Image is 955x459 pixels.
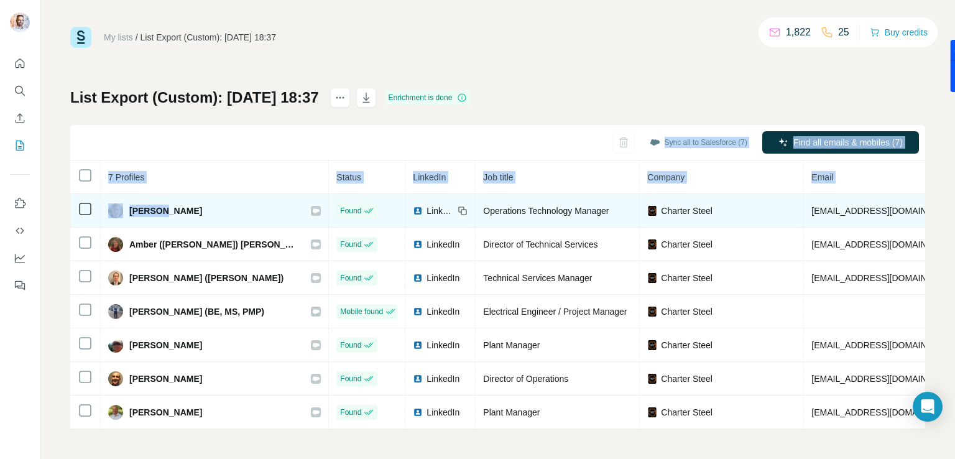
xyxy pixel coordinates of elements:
[427,272,459,284] span: LinkedIn
[340,239,361,250] span: Found
[647,273,657,283] img: company-logo
[108,271,123,285] img: Avatar
[413,307,423,317] img: LinkedIn logo
[427,373,459,385] span: LinkedIn
[483,407,540,417] span: Plant Manager
[483,206,609,216] span: Operations Technology Manager
[108,237,123,252] img: Avatar
[661,339,712,351] span: Charter Steel
[129,305,264,318] span: [PERSON_NAME] (BE, MS, PMP)
[10,12,30,32] img: Avatar
[811,172,833,182] span: Email
[108,371,123,386] img: Avatar
[838,25,849,40] p: 25
[427,339,459,351] span: LinkedIn
[661,238,712,251] span: Charter Steel
[647,407,657,417] img: company-logo
[413,172,446,182] span: LinkedIn
[647,374,657,384] img: company-logo
[661,272,712,284] span: Charter Steel
[483,374,568,384] span: Director of Operations
[641,133,756,152] button: Sync all to Salesforce (7)
[141,31,276,44] div: List Export (Custom): [DATE] 18:37
[108,203,123,218] img: Avatar
[336,172,361,182] span: Status
[129,272,284,284] span: [PERSON_NAME] ([PERSON_NAME])
[427,406,459,419] span: LinkedIn
[647,340,657,350] img: company-logo
[108,172,144,182] span: 7 Profiles
[647,239,657,249] img: company-logo
[129,406,202,419] span: [PERSON_NAME]
[483,172,513,182] span: Job title
[762,131,919,154] button: Find all emails & mobiles (7)
[330,88,350,108] button: actions
[108,405,123,420] img: Avatar
[340,373,361,384] span: Found
[483,340,540,350] span: Plant Manager
[413,239,423,249] img: LinkedIn logo
[413,273,423,283] img: LinkedIn logo
[10,134,30,157] button: My lists
[340,306,383,317] span: Mobile found
[104,32,133,42] a: My lists
[129,238,298,251] span: Amber ([PERSON_NAME]) [PERSON_NAME]
[413,340,423,350] img: LinkedIn logo
[661,305,712,318] span: Charter Steel
[108,304,123,319] img: Avatar
[10,247,30,269] button: Dashboard
[340,407,361,418] span: Found
[385,90,471,105] div: Enrichment is done
[10,80,30,102] button: Search
[661,373,712,385] span: Charter Steel
[108,338,123,353] img: Avatar
[340,340,361,351] span: Found
[129,339,202,351] span: [PERSON_NAME]
[647,172,685,182] span: Company
[413,206,423,216] img: LinkedIn logo
[661,205,712,217] span: Charter Steel
[870,24,928,41] button: Buy credits
[413,407,423,417] img: LinkedIn logo
[10,220,30,242] button: Use Surfe API
[913,392,943,422] div: Open Intercom Messenger
[10,107,30,129] button: Enrich CSV
[483,239,597,249] span: Director of Technical Services
[427,238,459,251] span: LinkedIn
[10,52,30,75] button: Quick start
[647,206,657,216] img: company-logo
[340,205,361,216] span: Found
[340,272,361,284] span: Found
[413,374,423,384] img: LinkedIn logo
[136,31,138,44] li: /
[427,305,459,318] span: LinkedIn
[129,205,202,217] span: [PERSON_NAME]
[10,192,30,215] button: Use Surfe on LinkedIn
[786,25,811,40] p: 1,822
[10,274,30,297] button: Feedback
[661,406,712,419] span: Charter Steel
[129,373,202,385] span: [PERSON_NAME]
[427,205,454,217] span: LinkedIn
[483,273,592,283] span: Technical Services Manager
[483,307,627,317] span: Electrical Engineer / Project Manager
[793,136,903,149] span: Find all emails & mobiles (7)
[70,27,91,48] img: Surfe Logo
[647,307,657,317] img: company-logo
[70,88,319,108] h1: List Export (Custom): [DATE] 18:37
